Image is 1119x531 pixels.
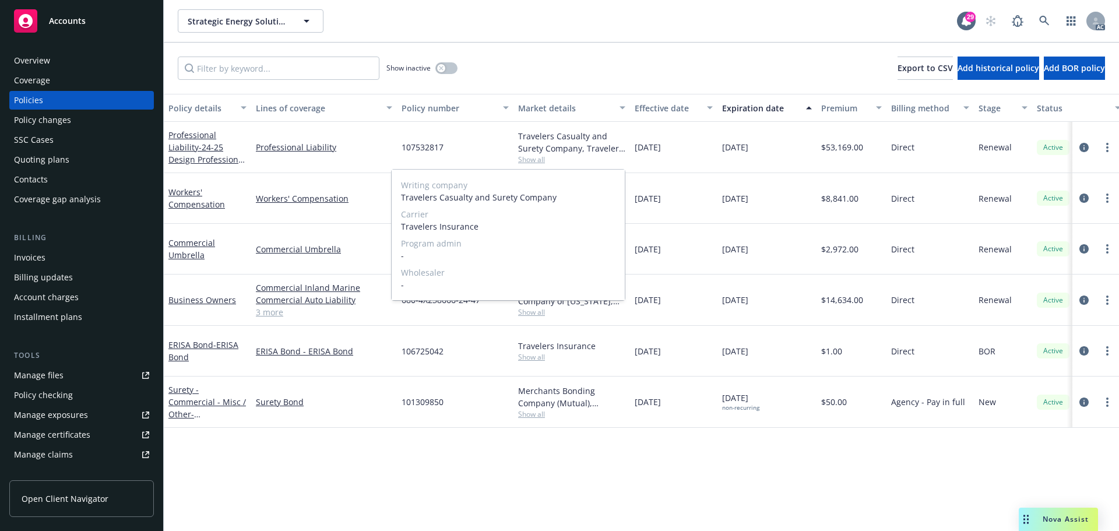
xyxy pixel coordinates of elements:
[14,51,50,70] div: Overview
[256,396,392,408] a: Surety Bond
[635,243,661,255] span: [DATE]
[14,91,43,110] div: Policies
[1043,514,1089,524] span: Nova Assist
[518,154,625,164] span: Show all
[1044,62,1105,73] span: Add BOR policy
[14,190,101,209] div: Coverage gap analysis
[14,248,45,267] div: Invoices
[9,425,154,444] a: Manage certificates
[1033,9,1056,33] a: Search
[401,220,615,233] span: Travelers Insurance
[168,294,236,305] a: Business Owners
[717,94,817,122] button: Expiration date
[1100,140,1114,154] a: more
[14,150,69,169] div: Quoting plans
[9,406,154,424] a: Manage exposures
[1077,140,1091,154] a: circleInformation
[722,192,748,205] span: [DATE]
[9,170,154,189] a: Contacts
[979,243,1012,255] span: Renewal
[168,187,225,210] a: Workers' Compensation
[891,294,914,306] span: Direct
[168,142,245,177] span: - 24-25 Design Professional Liability Policy
[9,131,154,149] a: SSC Cases
[9,248,154,267] a: Invoices
[178,9,323,33] button: Strategic Energy Solutions Inc.
[9,190,154,209] a: Coverage gap analysis
[722,404,759,412] div: non-recurring
[9,465,154,484] a: Manage BORs
[9,366,154,385] a: Manage files
[168,237,215,261] a: Commercial Umbrella
[14,406,88,424] div: Manage exposures
[635,192,661,205] span: [DATE]
[1100,344,1114,358] a: more
[886,94,974,122] button: Billing method
[1077,191,1091,205] a: circleInformation
[401,237,615,249] span: Program admin
[1100,395,1114,409] a: more
[958,62,1039,73] span: Add historical policy
[401,208,615,220] span: Carrier
[821,141,863,153] span: $53,169.00
[821,345,842,357] span: $1.00
[513,94,630,122] button: Market details
[9,445,154,464] a: Manage claims
[14,288,79,307] div: Account charges
[401,191,615,203] span: Travelers Casualty and Surety Company
[256,282,392,294] a: Commercial Inland Marine
[722,102,799,114] div: Expiration date
[518,102,613,114] div: Market details
[1041,346,1065,356] span: Active
[635,102,700,114] div: Effective date
[1077,344,1091,358] a: circleInformation
[9,308,154,326] a: Installment plans
[1041,295,1065,305] span: Active
[974,94,1032,122] button: Stage
[9,71,154,90] a: Coverage
[402,396,444,408] span: 101309850
[979,192,1012,205] span: Renewal
[14,366,64,385] div: Manage files
[1019,508,1098,531] button: Nova Assist
[9,288,154,307] a: Account charges
[635,141,661,153] span: [DATE]
[979,294,1012,306] span: Renewal
[518,352,625,362] span: Show all
[402,102,496,114] div: Policy number
[979,396,996,408] span: New
[891,345,914,357] span: Direct
[1041,397,1065,407] span: Active
[401,266,615,279] span: Wholesaler
[14,111,71,129] div: Policy changes
[256,102,379,114] div: Lines of coverage
[256,243,392,255] a: Commercial Umbrella
[1100,242,1114,256] a: more
[14,386,73,405] div: Policy checking
[891,141,914,153] span: Direct
[14,170,48,189] div: Contacts
[256,345,392,357] a: ERISA Bond - ERISA Bond
[821,102,869,114] div: Premium
[518,130,625,154] div: Travelers Casualty and Surety Company, Travelers Insurance
[891,102,956,114] div: Billing method
[1041,142,1065,153] span: Active
[722,392,759,412] span: [DATE]
[1037,102,1108,114] div: Status
[401,249,615,262] span: -
[9,350,154,361] div: Tools
[168,384,246,444] a: Surety - Commercial - Misc / Other
[635,345,661,357] span: [DATE]
[9,386,154,405] a: Policy checking
[1060,9,1083,33] a: Switch app
[9,232,154,244] div: Billing
[1041,244,1065,254] span: Active
[1041,193,1065,203] span: Active
[164,94,251,122] button: Policy details
[9,111,154,129] a: Policy changes
[22,493,108,505] span: Open Client Navigator
[821,294,863,306] span: $14,634.00
[14,445,73,464] div: Manage claims
[891,243,914,255] span: Direct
